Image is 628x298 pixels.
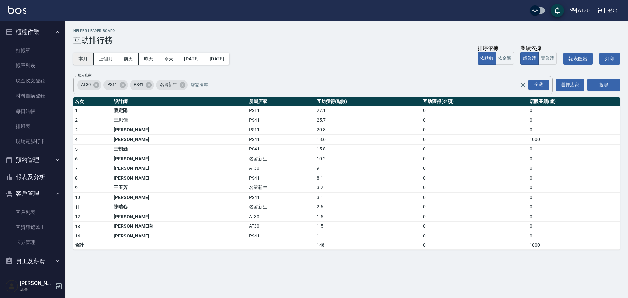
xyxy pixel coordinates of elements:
span: 6 [75,156,78,161]
td: 8.1 [315,173,422,183]
td: 名留新生 [247,183,315,193]
td: [PERSON_NAME]育 [112,221,247,231]
td: 1.5 [315,221,422,231]
td: 2.6 [315,202,422,212]
a: 帳單列表 [3,58,63,73]
td: 10.2 [315,154,422,164]
button: 依點數 [478,52,496,65]
a: 現場電腦打卡 [3,134,63,149]
td: 0 [421,115,528,125]
td: 0 [528,202,620,212]
td: 15.8 [315,144,422,154]
td: 9 [315,164,422,173]
div: 全選 [528,80,549,90]
button: 報表及分析 [3,168,63,185]
button: AT30 [567,4,592,17]
td: 1000 [528,135,620,145]
td: [PERSON_NAME] [112,231,247,241]
th: 設計師 [112,97,247,106]
div: AT30 [578,7,590,15]
div: 業績依據： [520,45,557,52]
td: [PERSON_NAME] [112,164,247,173]
td: 0 [421,221,528,231]
td: [PERSON_NAME] [112,125,247,135]
h5: [PERSON_NAME] [20,280,53,287]
td: 3.2 [315,183,422,193]
td: 1.5 [315,212,422,222]
td: 0 [421,106,528,115]
td: PS41 [247,173,315,183]
a: 客戶列表 [3,205,63,220]
span: AT30 [77,81,95,88]
a: 卡券管理 [3,235,63,250]
button: 選擇店家 [556,79,584,91]
td: 1 [315,231,422,241]
td: 3.1 [315,193,422,202]
button: 昨天 [139,53,159,65]
span: 7 [75,166,78,171]
td: [PERSON_NAME] [112,212,247,222]
button: 登出 [595,5,620,17]
h2: Helper Leader Board [73,29,620,33]
td: PS41 [247,144,315,154]
button: 前天 [118,53,139,65]
button: 今天 [159,53,179,65]
button: save [551,4,564,17]
td: [PERSON_NAME] [112,193,247,202]
span: 10 [75,195,80,200]
td: 王思佳 [112,115,247,125]
td: PS41 [247,193,315,202]
h3: 互助排行榜 [73,36,620,45]
td: [PERSON_NAME] [112,135,247,145]
th: 互助獲得(點數) [315,97,422,106]
span: 12 [75,214,80,219]
span: PS11 [103,81,121,88]
button: Open [527,79,550,91]
td: 27.1 [315,106,422,115]
button: Clear [518,80,528,90]
span: 2 [75,117,78,123]
td: PS41 [247,231,315,241]
td: 1000 [528,241,620,249]
a: 材料自購登錄 [3,88,63,103]
th: 店販業績(虛) [528,97,620,106]
span: 1 [75,108,78,113]
td: 0 [421,202,528,212]
td: 王玉芳 [112,183,247,193]
td: 0 [421,173,528,183]
td: 0 [528,173,620,183]
td: 148 [315,241,422,249]
button: 報表匯出 [563,53,593,65]
td: 0 [421,241,528,249]
td: 0 [528,154,620,164]
td: 0 [421,231,528,241]
p: 店長 [20,287,53,292]
td: PS11 [247,125,315,135]
a: 打帳單 [3,43,63,58]
table: a dense table [73,97,620,250]
td: 20.8 [315,125,422,135]
td: 0 [421,125,528,135]
button: 列印 [599,53,620,65]
td: 0 [528,125,620,135]
span: 4 [75,137,78,142]
td: 0 [528,115,620,125]
span: 5 [75,147,78,152]
td: 名留新生 [247,202,315,212]
td: AT30 [247,221,315,231]
input: 店家名稱 [189,79,532,91]
span: 名留新生 [156,81,181,88]
button: 預約管理 [3,151,63,168]
td: 0 [528,231,620,241]
td: PS41 [247,135,315,145]
div: 排序依據： [478,45,514,52]
td: PS11 [247,106,315,115]
td: 名留新生 [247,154,315,164]
button: 本月 [73,53,94,65]
button: 客戶管理 [3,185,63,202]
button: [DATE] [179,53,204,65]
td: 0 [528,221,620,231]
td: [PERSON_NAME] [112,173,247,183]
td: 0 [421,183,528,193]
span: 11 [75,204,80,210]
